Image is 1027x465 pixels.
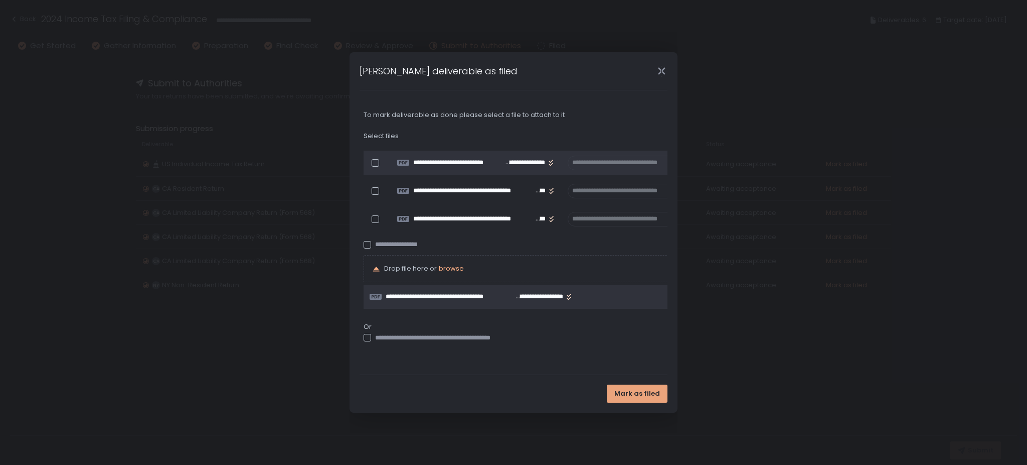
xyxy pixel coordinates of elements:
[364,110,694,120] div: To mark deliverable as done please select a file to attach to it
[439,264,464,273] span: browse
[614,389,660,398] span: Mark as filed
[360,64,518,78] h1: [PERSON_NAME] deliverable as filed
[364,132,694,141] div: Select files
[364,322,694,331] span: Or
[607,385,667,403] button: Mark as filed
[384,264,464,273] p: Drop file here or
[645,65,677,77] div: Close
[439,264,464,273] button: browse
